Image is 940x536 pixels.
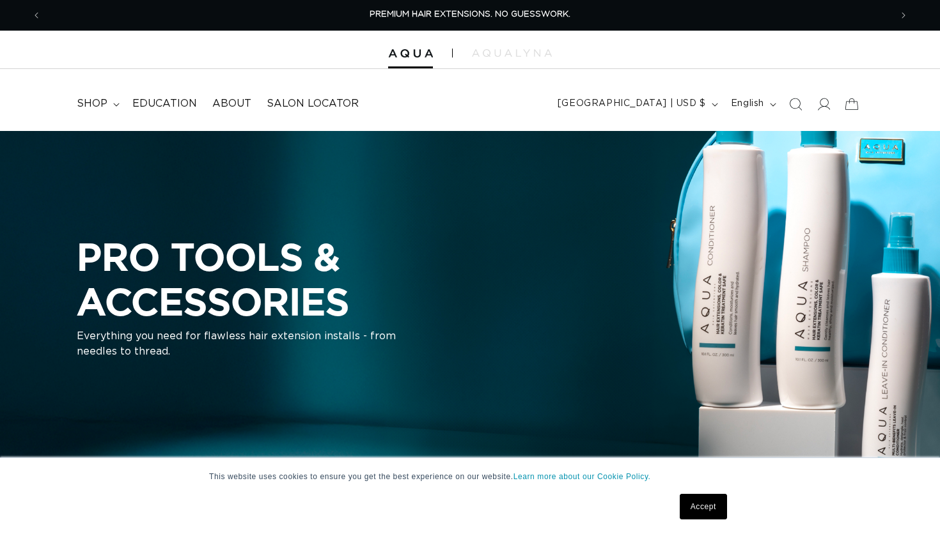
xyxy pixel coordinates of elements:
img: aqualyna.com [472,49,552,57]
img: Aqua Hair Extensions [388,49,433,58]
span: About [212,97,251,111]
span: shop [77,97,107,111]
p: Everything you need for flawless hair extension installs - from needles to thread. [77,329,396,360]
button: Next announcement [889,3,918,27]
span: Salon Locator [267,97,359,111]
button: Previous announcement [22,3,51,27]
span: Education [132,97,197,111]
p: This website uses cookies to ensure you get the best experience on our website. [209,471,731,482]
summary: shop [69,89,125,118]
span: PREMIUM HAIR EXTENSIONS. NO GUESSWORK. [370,10,570,19]
button: [GEOGRAPHIC_DATA] | USD $ [550,92,723,116]
a: Accept [680,494,727,519]
span: [GEOGRAPHIC_DATA] | USD $ [558,97,706,111]
span: English [731,97,764,111]
a: Education [125,89,205,118]
summary: Search [781,90,810,118]
a: Learn more about our Cookie Policy. [513,472,651,481]
a: About [205,89,259,118]
button: English [723,92,781,116]
a: Salon Locator [259,89,366,118]
h2: PRO TOOLS & ACCESSORIES [77,234,563,323]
